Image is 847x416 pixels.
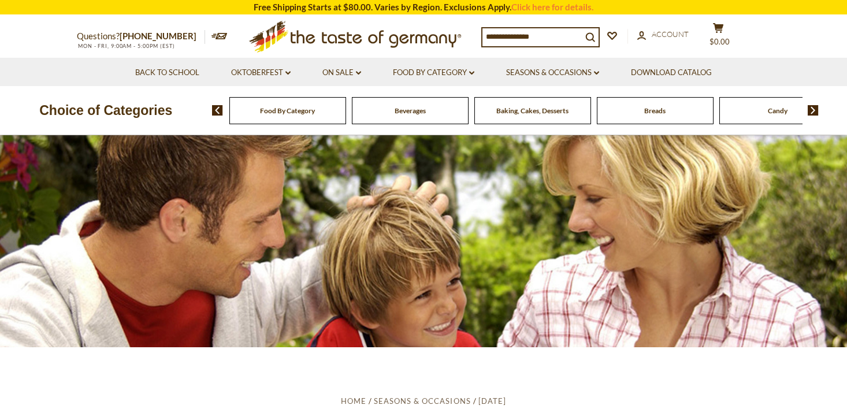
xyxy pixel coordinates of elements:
a: Click here for details. [511,2,593,12]
a: Download Catalog [631,66,712,79]
a: Home [341,396,366,406]
button: $0.00 [701,23,735,51]
a: Seasons & Occasions [506,66,599,79]
a: [PHONE_NUMBER] [120,31,196,41]
a: Seasons & Occasions [374,396,470,406]
a: Back to School [135,66,199,79]
a: Beverages [395,106,426,115]
a: Breads [644,106,666,115]
img: next arrow [808,105,819,116]
span: Account [652,29,689,39]
a: Food By Category [260,106,315,115]
a: Baking, Cakes, Desserts [496,106,569,115]
a: Candy [768,106,787,115]
p: Questions? [77,29,205,44]
a: On Sale [322,66,361,79]
span: MON - FRI, 9:00AM - 5:00PM (EST) [77,43,175,49]
a: Oktoberfest [231,66,291,79]
span: $0.00 [709,37,730,46]
a: [DATE] [478,396,506,406]
a: Account [637,28,689,41]
a: Food By Category [393,66,474,79]
img: previous arrow [212,105,223,116]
